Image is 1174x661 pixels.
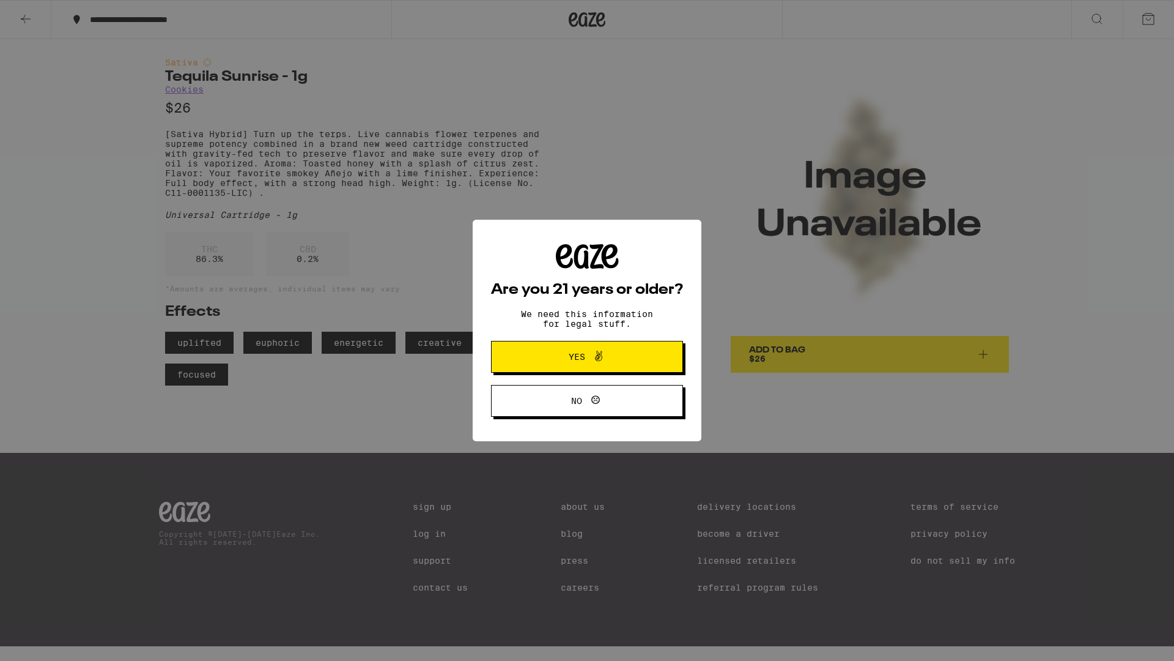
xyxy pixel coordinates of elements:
button: Yes [491,341,683,373]
h2: Are you 21 years or older? [491,283,683,297]
p: We need this information for legal stuff. [511,309,663,329]
span: Yes [569,353,585,361]
span: No [571,397,582,405]
button: No [491,385,683,417]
